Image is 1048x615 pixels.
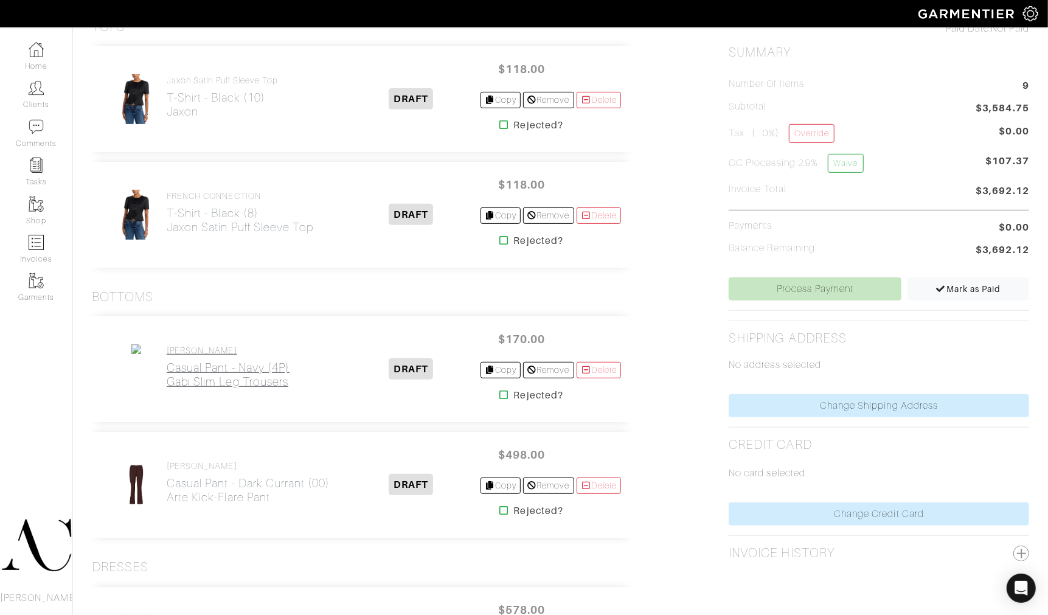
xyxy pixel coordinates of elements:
[167,191,313,201] h4: FRENCH CONNECTION
[514,234,563,248] strong: Rejected?
[131,344,142,395] img: pmyfv6ifuweanpledv836hclz2on
[167,461,330,471] h4: [PERSON_NAME]
[946,23,991,34] span: Paid Date:
[485,172,558,198] span: $118.00
[729,358,1029,372] p: No address selected
[167,75,278,119] a: Jaxon Satin Puff Sleeve Top T-Shirt - Black (10)Jaxon
[729,21,1029,36] div: Not Paid
[514,118,563,133] strong: Rejected?
[29,42,44,57] img: dashboard-icon-dbcd8f5a0b271acd01030246c82b418ddd0df26cd7fceb0bd07c9910d44c42f6.png
[976,243,1029,259] span: $3,692.12
[485,326,558,352] span: $170.00
[729,220,772,232] h5: Payments
[999,124,1029,139] span: $0.00
[167,91,278,119] h2: T-Shirt - Black (10) Jaxon
[729,394,1029,417] a: Change Shipping Address
[729,78,804,90] h5: Number of Items
[729,243,815,254] h5: Balance Remaining
[167,361,290,389] h2: Casual Pant - Navy (4P) Gabi Slim Leg Trousers
[789,124,835,143] a: Override
[577,92,622,108] a: Delete
[92,560,148,575] h3: Dresses
[729,101,766,113] h5: Subtotal
[29,273,44,288] img: garments-icon-b7da505a4dc4fd61783c78ac3ca0ef83fa9d6f193b1c9dc38574b1d14d53ca28.png
[481,478,521,494] a: Copy
[481,362,521,378] a: Copy
[729,466,1029,481] p: No card selected
[1022,78,1029,95] span: 9
[167,346,290,389] a: [PERSON_NAME] Casual Pant - Navy (4P)Gabi Slim Leg Trousers
[976,184,1029,200] span: $3,692.12
[523,92,574,108] a: Remove
[1007,574,1036,603] div: Open Intercom Messenger
[481,207,521,224] a: Copy
[912,3,1023,24] img: garmentier-logo-header-white-b43fb05a5012e4ada735d5af1a66efaba907eab6374d6393d1fbf88cb4ef424d.png
[936,284,1001,294] span: Mark as Paid
[976,101,1029,117] span: $3,584.75
[485,442,558,468] span: $498.00
[116,74,157,125] img: p1p0ffu5cb2acjoigpx7pahy4j98
[729,184,786,195] h5: Invoice Total
[29,196,44,212] img: garments-icon-b7da505a4dc4fd61783c78ac3ca0ef83fa9d6f193b1c9dc38574b1d14d53ca28.png
[729,124,835,143] h5: Tax ( : 0%)
[1023,6,1038,21] img: gear-icon-white-bd11855cb880d31180b6d7d6211b90ccbf57a29d726f0c71d8c61bd08dd39cc2.png
[577,207,622,224] a: Delete
[523,207,574,224] a: Remove
[116,189,157,240] img: qk52owx9kcce0orbr6fbmtdqrskn
[828,154,863,173] a: Waive
[729,277,901,301] a: Process Payment
[485,56,558,82] span: $118.00
[389,474,433,495] span: DRAFT
[729,437,812,453] h2: Credit Card
[729,154,863,173] h5: CC Processing 2.9%
[167,206,313,234] h2: T-Shirt - Black (8) Jaxon Satin Puff Sleeve Top
[999,220,1029,235] span: $0.00
[514,388,563,403] strong: Rejected?
[167,461,330,504] a: [PERSON_NAME] Casual Pant - Dark Currant (00)Arte Kick-Flare Pant
[92,290,153,305] h3: Bottoms
[523,478,574,494] a: Remove
[389,88,433,109] span: DRAFT
[729,45,1029,60] h2: Summary
[514,504,563,518] strong: Rejected?
[167,75,278,86] h4: Jaxon Satin Puff Sleeve Top
[986,154,1029,178] span: $107.37
[389,204,433,225] span: DRAFT
[167,191,313,234] a: FRENCH CONNECTION T-Shirt - Black (8)Jaxon Satin Puff Sleeve Top
[907,277,1029,301] a: Mark as Paid
[29,119,44,134] img: comment-icon-a0a6a9ef722e966f86d9cbdc48e553b5cf19dbc54f86b18d962a5391bc8f6eb6.png
[167,346,290,356] h4: [PERSON_NAME]
[481,92,521,108] a: Copy
[729,331,847,346] h2: Shipping Address
[577,362,622,378] a: Delete
[29,158,44,173] img: reminder-icon-8004d30b9f0a5d33ae49ab947aed9ed385cf756f9e5892f1edd6e32f2345188e.png
[729,546,835,561] h2: Invoice History
[29,235,44,250] img: orders-icon-0abe47150d42831381b5fb84f609e132dff9fe21cb692f30cb5eec754e2cba89.png
[729,502,1029,526] a: Change Credit Card
[29,80,44,96] img: clients-icon-6bae9207a08558b7cb47a8932f037763ab4055f8c8b6bfacd5dc20c3e0201464.png
[116,459,156,510] img: xdcbjq5cu4q4liaqfbh4yvgkor4c
[577,478,622,494] a: Delete
[389,358,433,380] span: DRAFT
[523,362,574,378] a: Remove
[167,476,330,504] h2: Casual Pant - Dark Currant (00) Arte Kick-Flare Pant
